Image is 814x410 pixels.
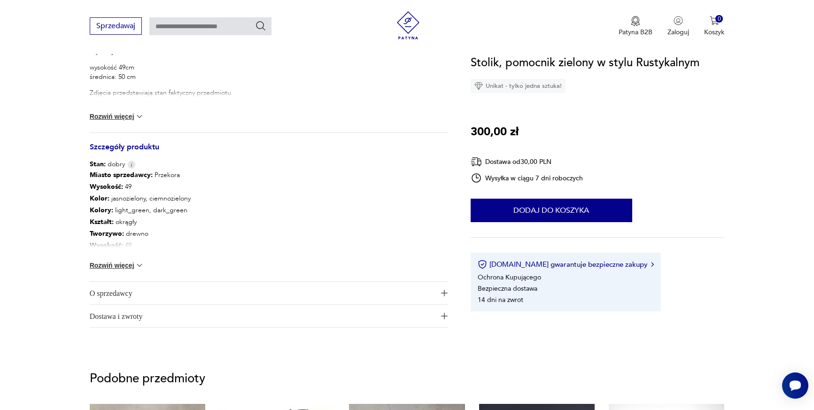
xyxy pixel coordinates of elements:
b: Stan: [90,160,106,169]
div: Unikat - tylko jedna sztuka! [471,79,566,93]
b: Wysokość : [90,241,123,250]
p: Zdjęcia przedstawiają stan faktyczny przedmiotu [90,88,310,98]
button: Zaloguj [667,16,689,37]
li: 14 dni na zwrot [478,295,523,304]
p: 49 [90,181,191,193]
p: 49 [90,240,191,251]
img: Ikona certyfikatu [478,260,487,269]
div: Wysyłka w ciągu 7 dni roboczych [471,172,583,184]
button: Sprzedawaj [90,17,142,35]
p: wysokość 49cm średnica: 50 cm [90,63,310,82]
b: Miasto sprzedawcy : [90,170,153,179]
img: Ikona diamentu [474,82,483,90]
span: O sprzedawcy [90,282,435,304]
div: Dostawa od 30,00 PLN [471,156,583,168]
img: Patyna - sklep z meblami i dekoracjami vintage [394,11,422,39]
p: 300,00 zł [471,123,519,141]
a: Sprzedawaj [90,23,142,30]
li: Ochrona Kupującego [478,273,541,282]
img: Ikonka użytkownika [674,16,683,25]
iframe: Smartsupp widget button [782,372,808,399]
img: Ikona medalu [631,16,640,26]
p: light_green, dark_green [90,204,191,216]
p: Przekora [90,169,191,181]
b: Kształt : [90,217,114,226]
h3: Szczegóły produktu [90,144,448,160]
button: Rozwiń więcej [90,112,144,121]
p: Podobne przedmioty [90,373,725,384]
p: Patyna B2B [619,28,652,37]
div: 0 [715,15,723,23]
p: okrągły [90,216,191,228]
img: Ikona strzałki w prawo [651,262,654,267]
button: Dodaj do koszyka [471,199,632,222]
span: Dostawa i zwroty [90,305,435,327]
img: Ikona plusa [441,313,448,319]
p: drewno [90,228,191,240]
button: Szukaj [255,20,266,31]
img: Ikona dostawy [471,156,482,168]
p: Koszyk [704,28,724,37]
button: Patyna B2B [619,16,652,37]
li: Bezpieczna dostawa [478,284,537,293]
h1: Stolik, pomocnik zielony w stylu Rustykalnym [471,54,699,72]
button: Rozwiń więcej [90,261,144,270]
b: Kolory : [90,206,113,215]
span: dobry [90,160,125,169]
p: jasnozielony, ciemnozielony [90,193,191,204]
img: chevron down [135,112,144,121]
button: 0Koszyk [704,16,724,37]
b: Tworzywo : [90,229,124,238]
button: Ikona plusaDostawa i zwroty [90,305,448,327]
button: [DOMAIN_NAME] gwarantuje bezpieczne zakupy [478,260,654,269]
b: Wysokość : [90,182,123,191]
img: Info icon [127,161,136,169]
a: Ikona medaluPatyna B2B [619,16,652,37]
button: Ikona plusaO sprzedawcy [90,282,448,304]
p: Zaloguj [667,28,689,37]
img: chevron down [135,261,144,270]
b: Kolor: [90,194,109,203]
img: Ikona plusa [441,290,448,296]
img: Ikona koszyka [710,16,719,25]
